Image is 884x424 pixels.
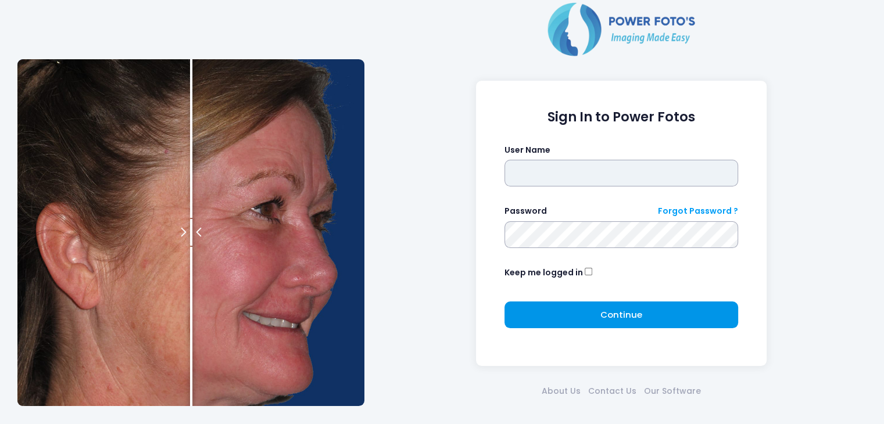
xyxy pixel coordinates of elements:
button: Continue [504,301,739,328]
a: Contact Us [584,385,640,397]
a: Forgot Password ? [658,205,738,217]
label: User Name [504,144,550,156]
a: Our Software [640,385,704,397]
label: Password [504,205,547,217]
h1: Sign In to Power Fotos [504,109,739,125]
a: About Us [538,385,584,397]
span: Continue [600,308,642,321]
label: Keep me logged in [504,267,583,279]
